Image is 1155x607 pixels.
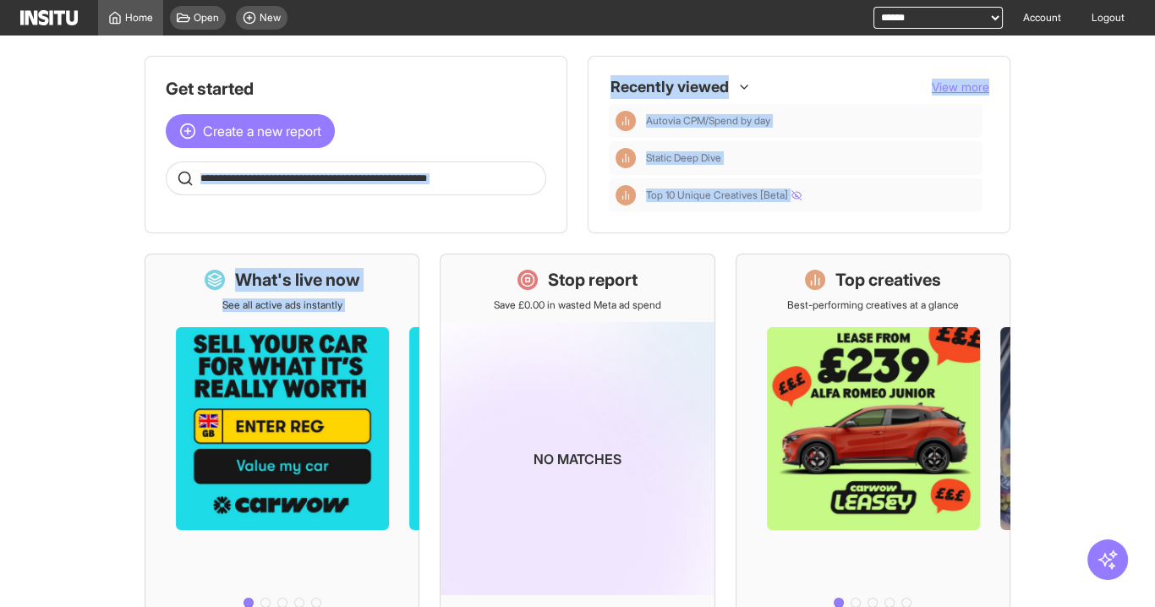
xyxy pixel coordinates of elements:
h1: Stop report [548,268,638,292]
div: Insights [616,185,636,205]
h1: Top creatives [835,268,941,292]
span: Autovia CPM/Spend by day [646,114,976,128]
h1: Get started [166,77,546,101]
button: Create a new report [166,114,335,148]
div: Insights [616,111,636,131]
p: Best-performing creatives at a glance [787,298,959,312]
span: Create a new report [203,121,321,141]
span: Top 10 Unique Creatives [Beta] [646,189,802,202]
button: View more [932,79,989,96]
p: See all active ads instantly [222,298,342,312]
span: Open [194,11,219,25]
img: Logo [20,10,78,25]
div: Insights [616,148,636,168]
p: Save £0.00 in wasted Meta ad spend [494,298,661,312]
img: coming-soon-gradient_kfitwp.png [441,322,714,595]
span: Static Deep Dive [646,151,976,165]
span: Autovia CPM/Spend by day [646,114,770,128]
span: View more [932,79,989,94]
span: Home [125,11,153,25]
h1: What's live now [235,268,360,292]
span: Static Deep Dive [646,151,721,165]
span: Top 10 Unique Creatives [Beta] [646,189,976,202]
span: New [260,11,281,25]
p: No matches [534,449,621,469]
